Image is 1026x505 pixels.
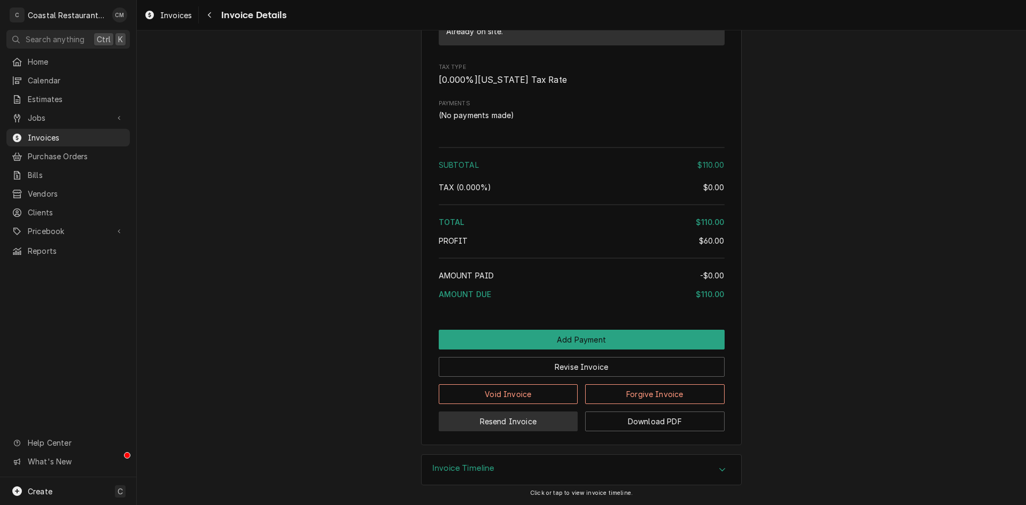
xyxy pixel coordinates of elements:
[28,169,125,181] span: Bills
[10,7,25,22] div: C
[585,384,725,404] button: Forgive Invoice
[703,182,725,193] div: $0.00
[6,53,130,71] a: Home
[439,330,725,349] button: Add Payment
[439,377,725,404] div: Button Group Row
[439,63,725,86] div: Tax Type
[201,6,218,24] button: Navigate back
[422,455,741,485] button: Accordion Details Expand Trigger
[439,99,725,108] label: Payments
[28,207,125,218] span: Clients
[439,290,492,299] span: Amount Due
[160,10,192,21] span: Invoices
[439,235,725,246] div: Profit
[439,216,725,228] div: Total
[28,75,125,86] span: Calendar
[118,34,123,45] span: K
[439,143,725,307] div: Amount Summary
[696,289,724,300] div: $110.00
[6,90,130,108] a: Estimates
[6,185,130,203] a: Vendors
[28,112,108,123] span: Jobs
[439,182,725,193] div: Tax
[432,463,495,473] h3: Invoice Timeline
[118,486,123,497] span: C
[439,270,725,281] div: Amount Paid
[530,490,633,496] span: Click or tap to view invoice timeline.
[28,487,52,496] span: Create
[6,453,130,470] a: Go to What's New
[697,159,724,170] div: $110.00
[6,434,130,452] a: Go to Help Center
[28,456,123,467] span: What's New
[446,26,503,37] div: Already on site.
[6,242,130,260] a: Reports
[28,94,125,105] span: Estimates
[6,72,130,89] a: Calendar
[28,245,125,257] span: Reports
[6,129,130,146] a: Invoices
[6,222,130,240] a: Go to Pricebook
[439,357,725,377] button: Revise Invoice
[439,217,465,227] span: Total
[439,271,494,280] span: Amount Paid
[28,10,106,21] div: Coastal Restaurant Repair
[26,34,84,45] span: Search anything
[422,455,741,485] div: Accordion Header
[421,454,742,485] div: Invoice Timeline
[140,6,196,24] a: Invoices
[439,63,725,72] span: Tax Type
[439,404,725,431] div: Button Group Row
[6,204,130,221] a: Clients
[439,99,725,121] div: Payments
[6,109,130,127] a: Go to Jobs
[439,411,578,431] button: Resend Invoice
[699,235,725,246] div: $60.00
[439,330,725,431] div: Button Group
[6,147,130,165] a: Purchase Orders
[6,30,130,49] button: Search anythingCtrlK
[439,384,578,404] button: Void Invoice
[28,132,125,143] span: Invoices
[112,7,127,22] div: Chad McMaster's Avatar
[696,216,724,228] div: $110.00
[28,151,125,162] span: Purchase Orders
[700,270,725,281] div: -$0.00
[439,74,725,87] span: Tax Type
[439,349,725,377] div: Button Group Row
[6,166,130,184] a: Bills
[439,183,492,192] span: Tax ( 0.000% )
[439,330,725,349] div: Button Group Row
[28,226,108,237] span: Pricebook
[439,160,479,169] span: Subtotal
[112,7,127,22] div: CM
[97,34,111,45] span: Ctrl
[439,289,725,300] div: Amount Due
[28,56,125,67] span: Home
[439,75,567,85] span: [ 0.000 %] [US_STATE] Tax Rate
[218,8,286,22] span: Invoice Details
[585,411,725,431] button: Download PDF
[28,437,123,448] span: Help Center
[439,236,468,245] span: Profit
[28,188,125,199] span: Vendors
[439,159,725,170] div: Subtotal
